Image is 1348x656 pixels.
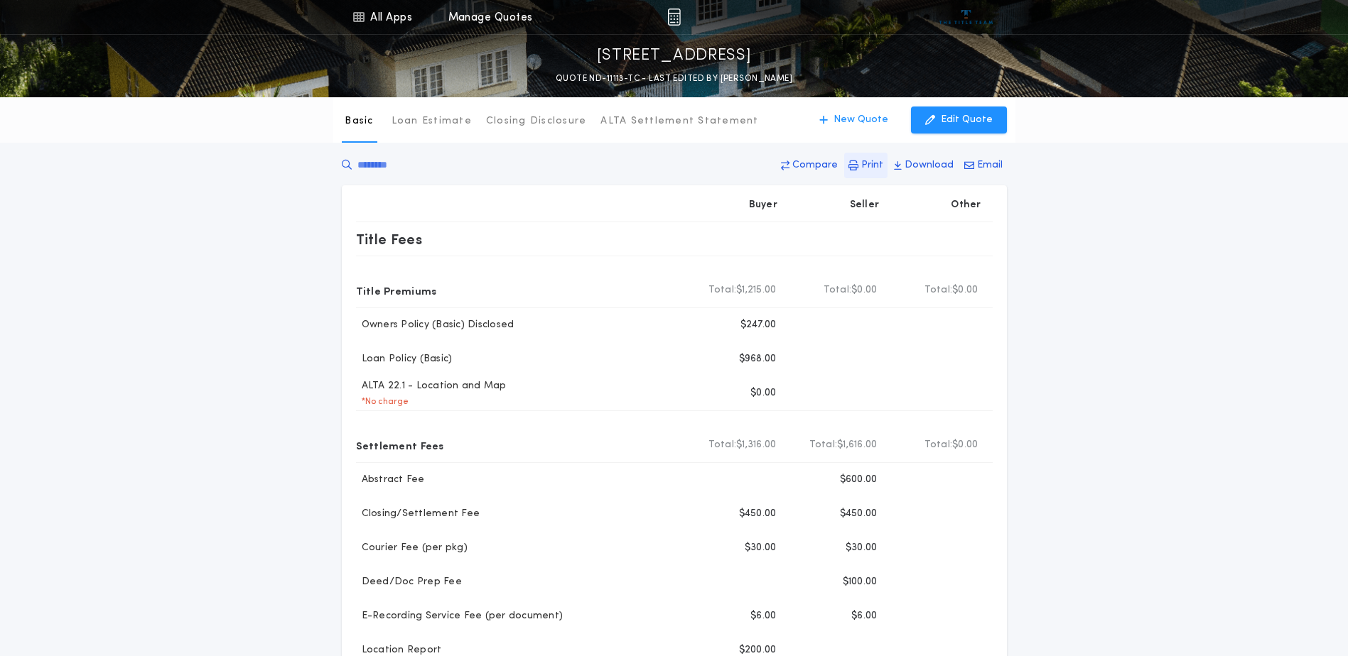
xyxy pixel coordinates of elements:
p: Email [977,158,1003,173]
span: $1,616.00 [837,438,877,452]
p: Closing/Settlement Fee [356,507,480,521]
p: QUOTE ND-11113-TC - LAST EDITED BY [PERSON_NAME] [556,72,792,86]
p: $6.00 [851,609,877,623]
p: Abstract Fee [356,473,425,487]
p: Title Fees [356,228,423,251]
b: Total: [924,438,953,452]
img: vs-icon [939,10,993,24]
p: Title Premiums [356,279,437,302]
p: Loan Policy (Basic) [356,352,453,366]
p: Settlement Fees [356,434,444,457]
p: $247.00 [740,318,777,332]
button: Email [960,153,1007,178]
button: Compare [777,153,842,178]
p: Other [951,198,981,212]
b: Total: [824,283,852,297]
p: Seller [850,198,880,212]
button: New Quote [805,106,902,133]
img: img [667,9,681,26]
b: Total: [708,438,737,452]
p: Download [905,158,954,173]
p: Closing Disclosure [486,114,587,129]
span: $1,316.00 [736,438,776,452]
p: Courier Fee (per pkg) [356,541,468,555]
b: Total: [924,283,953,297]
p: [STREET_ADDRESS] [597,45,752,67]
p: ALTA 22.1 - Location and Map [356,379,507,393]
p: $30.00 [745,541,777,555]
b: Total: [809,438,838,452]
p: Deed/Doc Prep Fee [356,575,462,589]
p: $600.00 [840,473,878,487]
p: $30.00 [846,541,878,555]
span: $1,215.00 [736,283,776,297]
button: Download [890,153,958,178]
p: $0.00 [750,386,776,400]
p: Basic [345,114,373,129]
p: New Quote [834,113,888,127]
p: $450.00 [739,507,777,521]
p: Buyer [749,198,777,212]
p: $968.00 [739,352,777,366]
p: $6.00 [750,609,776,623]
p: Print [861,158,883,173]
span: $0.00 [851,283,877,297]
b: Total: [708,283,737,297]
button: Edit Quote [911,106,1007,133]
p: E-Recording Service Fee (per document) [356,609,564,623]
button: Print [844,153,888,178]
span: $0.00 [952,438,978,452]
p: * No charge [356,396,409,408]
p: ALTA Settlement Statement [600,114,758,129]
p: $450.00 [840,507,878,521]
span: $0.00 [952,283,978,297]
p: Edit Quote [941,113,993,127]
p: Loan Estimate [392,114,472,129]
p: $100.00 [843,575,878,589]
p: Compare [792,158,838,173]
p: Owners Policy (Basic) Disclosed [356,318,514,332]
